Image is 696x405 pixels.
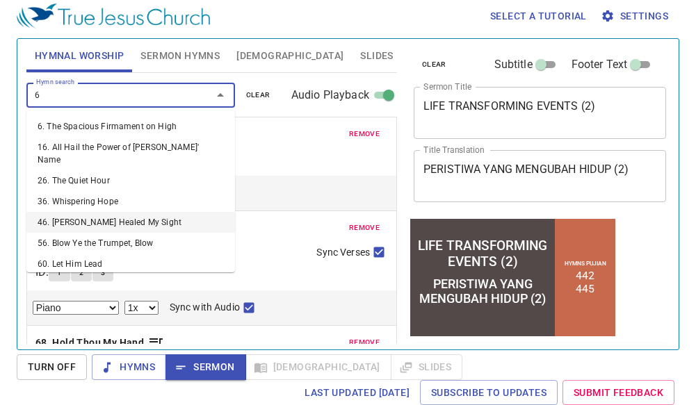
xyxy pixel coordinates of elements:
[92,354,166,380] button: Hymns
[236,47,343,65] span: [DEMOGRAPHIC_DATA]
[165,354,245,380] button: Sermon
[423,163,656,189] textarea: PERISTIWA YANG MENGUBAH HIDUP (2)
[291,87,369,104] span: Audio Playback
[177,358,234,376] span: Sermon
[238,87,279,104] button: clear
[28,358,76,376] span: Turn Off
[431,384,547,402] span: Subscribe to Updates
[341,334,388,351] button: remove
[26,116,235,137] li: 6. The Spacious Firmament on High
[246,89,270,101] span: clear
[490,8,587,25] span: Select a tutorial
[17,354,87,380] button: Turn Off
[349,128,380,140] span: remove
[341,220,388,236] button: remove
[26,170,235,191] li: 26. The Quiet Hour
[211,85,230,105] button: Close
[349,336,380,349] span: remove
[574,384,663,402] span: Submit Feedback
[26,233,235,254] li: 56. Blow Ye the Trumpet, Blow
[305,384,410,402] span: Last updated [DATE]
[33,301,119,315] select: Select Track
[35,334,144,352] b: 68. Hold Thou My Hand
[316,245,369,260] span: Sync Verses
[423,99,656,126] textarea: LIFE TRANSFORMING EVENTS (2)
[349,222,380,234] span: remove
[26,212,235,233] li: 46. [PERSON_NAME] Healed My Sight
[604,8,668,25] span: Settings
[26,191,235,212] li: 36. Whispering Hope
[103,358,155,376] span: Hymns
[414,56,455,73] button: clear
[408,217,617,338] iframe: from-child
[140,47,220,65] span: Sermon Hymns
[360,47,393,65] span: Slides
[124,301,159,315] select: Playback Rate
[485,3,592,29] button: Select a tutorial
[494,56,533,73] span: Subtitle
[572,56,628,73] span: Footer Text
[26,137,235,170] li: 16. All Hail the Power of [PERSON_NAME]' Name
[35,334,164,352] button: 68. Hold Thou My Hand
[35,47,124,65] span: Hymnal Worship
[170,300,240,315] span: Sync with Audio
[17,3,210,28] img: True Jesus Church
[598,3,674,29] button: Settings
[341,126,388,142] button: remove
[422,58,446,71] span: clear
[26,254,235,274] li: 60. Let Him Lead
